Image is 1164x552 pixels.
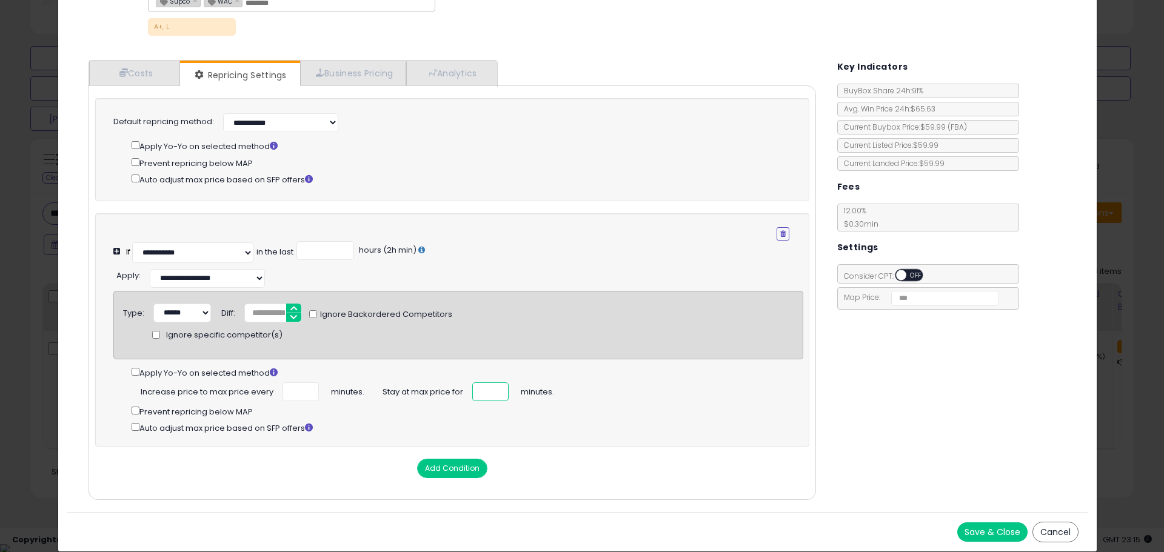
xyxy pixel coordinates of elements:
div: Apply Yo-Yo on selected method [132,139,789,153]
span: Current Buybox Price: [838,122,967,132]
span: Current Landed Price: $59.99 [838,158,945,168]
h5: Key Indicators [837,59,908,75]
div: Prevent repricing below MAP [132,404,803,418]
span: Stay at max price for [383,382,463,398]
span: OFF [906,270,926,281]
span: Current Listed Price: $59.99 [838,140,938,150]
span: Avg. Win Price 24h: $65.63 [838,104,935,114]
div: Apply Yo-Yo on selected method [132,365,803,379]
i: Remove Condition [780,230,786,238]
button: Cancel [1032,522,1079,542]
a: Repricing Settings [180,63,299,87]
span: minutes. [521,382,554,398]
a: Business Pricing [300,61,406,85]
span: Apply [116,270,139,281]
span: ( FBA ) [948,122,967,132]
span: Ignore Backordered Competitors [317,309,452,321]
p: A+, L [148,18,236,36]
span: Ignore specific competitor(s) [166,330,283,341]
span: Consider CPT: [838,271,939,281]
div: Diff: [221,304,235,319]
button: Save & Close [957,522,1028,542]
div: Prevent repricing below MAP [132,156,789,170]
span: Map Price: [838,292,1000,302]
div: in the last [256,247,293,258]
span: 12.00 % [838,205,878,229]
span: BuyBox Share 24h: 91% [838,85,923,96]
span: $0.30 min [838,219,878,229]
div: Type: [123,304,144,319]
div: Auto adjust max price based on SFP offers [132,172,789,186]
span: hours (2h min) [357,244,416,256]
h5: Settings [837,240,878,255]
button: Add Condition [417,459,487,478]
a: Analytics [406,61,496,85]
div: Auto adjust max price based on SFP offers [132,421,803,434]
a: Costs [89,61,180,85]
label: Default repricing method: [113,116,214,128]
span: Increase price to max price every [141,382,273,398]
span: $59.99 [920,122,967,132]
div: : [116,266,141,282]
span: minutes. [331,382,364,398]
h5: Fees [837,179,860,195]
